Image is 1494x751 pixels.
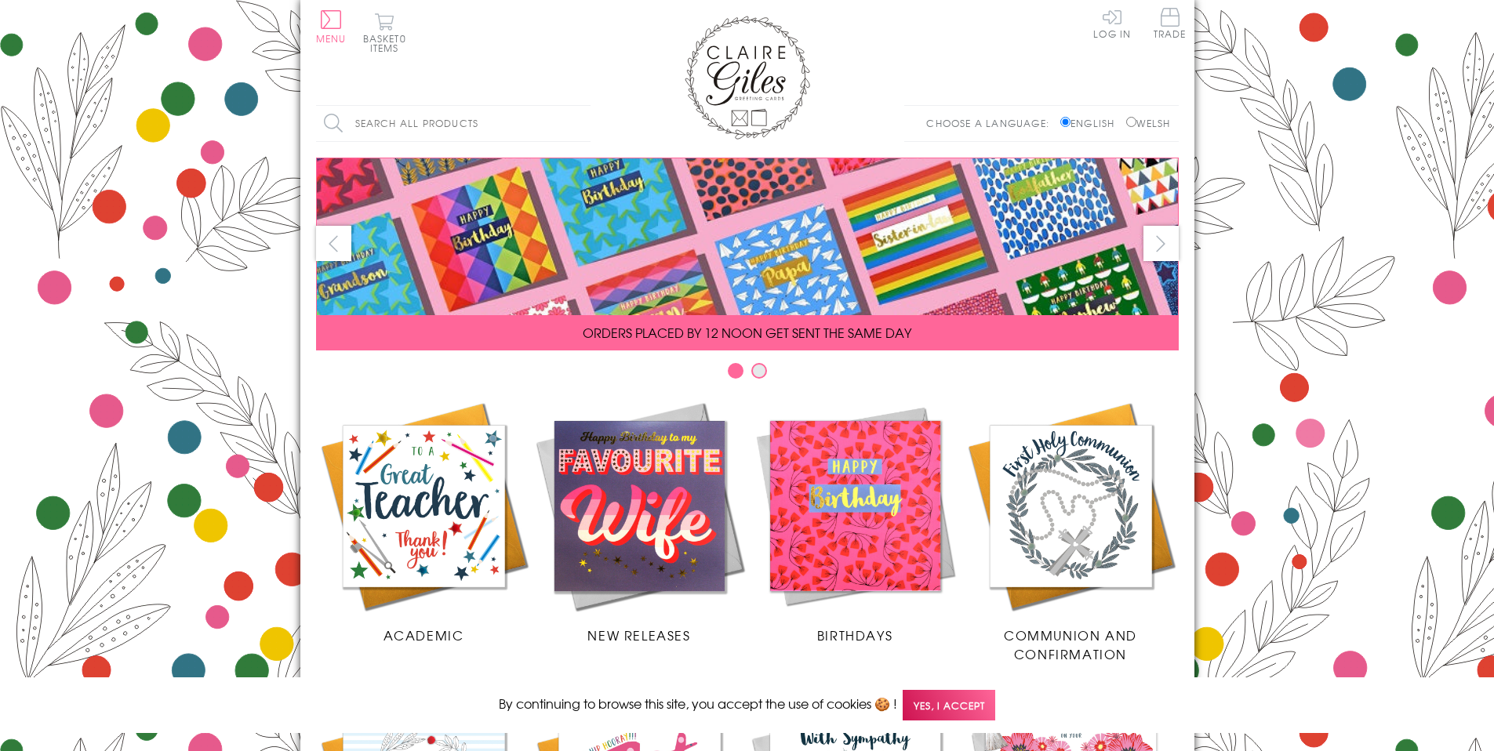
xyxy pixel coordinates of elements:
[316,362,1179,386] div: Carousel Pagination
[316,226,351,261] button: prev
[1126,117,1136,127] input: Welsh
[1060,116,1122,130] label: English
[532,398,747,644] a: New Releases
[370,31,406,55] span: 0 items
[363,13,406,53] button: Basket0 items
[1154,8,1187,38] span: Trade
[817,626,892,644] span: Birthdays
[583,323,911,342] span: ORDERS PLACED BY 12 NOON GET SENT THE SAME DAY
[316,106,591,141] input: Search all products
[316,10,347,43] button: Menu
[1060,117,1071,127] input: English
[575,106,591,141] input: Search
[1154,8,1187,42] a: Trade
[685,16,810,140] img: Claire Giles Greetings Cards
[963,398,1179,663] a: Communion and Confirmation
[747,398,963,644] a: Birthdays
[587,626,690,644] span: New Releases
[316,398,532,644] a: Academic
[751,363,767,379] button: Carousel Page 2
[1143,226,1179,261] button: next
[1126,116,1171,130] label: Welsh
[728,363,743,379] button: Carousel Page 1 (Current Slide)
[316,31,347,45] span: Menu
[926,116,1057,130] p: Choose a language:
[903,690,995,720] span: Yes, I accept
[1093,8,1131,38] a: Log In
[383,626,464,644] span: Academic
[1004,626,1137,663] span: Communion and Confirmation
